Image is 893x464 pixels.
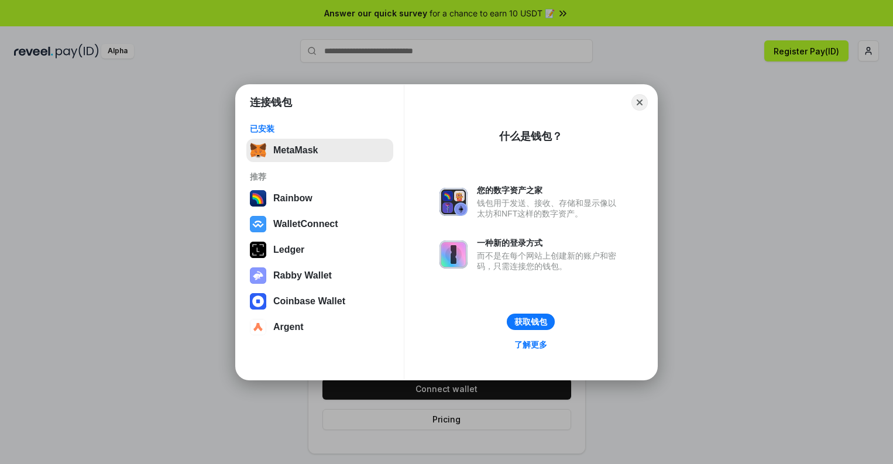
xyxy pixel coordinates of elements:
h1: 连接钱包 [250,95,292,109]
img: svg+xml,%3Csvg%20xmlns%3D%22http%3A%2F%2Fwww.w3.org%2F2000%2Fsvg%22%20fill%3D%22none%22%20viewBox... [439,188,468,216]
div: Argent [273,322,304,332]
div: Rainbow [273,193,312,204]
button: Close [631,94,648,111]
button: Argent [246,315,393,339]
img: svg+xml,%3Csvg%20width%3D%2228%22%20height%3D%2228%22%20viewBox%3D%220%200%2028%2028%22%20fill%3D... [250,216,266,232]
div: WalletConnect [273,219,338,229]
img: svg+xml,%3Csvg%20width%3D%2228%22%20height%3D%2228%22%20viewBox%3D%220%200%2028%2028%22%20fill%3D... [250,319,266,335]
button: WalletConnect [246,212,393,236]
div: Coinbase Wallet [273,296,345,307]
img: svg+xml,%3Csvg%20xmlns%3D%22http%3A%2F%2Fwww.w3.org%2F2000%2Fsvg%22%20fill%3D%22none%22%20viewBox... [250,267,266,284]
img: svg+xml,%3Csvg%20xmlns%3D%22http%3A%2F%2Fwww.w3.org%2F2000%2Fsvg%22%20width%3D%2228%22%20height%3... [250,242,266,258]
div: 一种新的登录方式 [477,238,622,248]
a: 了解更多 [507,337,554,352]
div: 推荐 [250,171,390,182]
div: MetaMask [273,145,318,156]
img: svg+xml,%3Csvg%20width%3D%22120%22%20height%3D%22120%22%20viewBox%3D%220%200%20120%20120%22%20fil... [250,190,266,207]
div: 钱包用于发送、接收、存储和显示像以太坊和NFT这样的数字资产。 [477,198,622,219]
button: Ledger [246,238,393,262]
img: svg+xml,%3Csvg%20fill%3D%22none%22%20height%3D%2233%22%20viewBox%3D%220%200%2035%2033%22%20width%... [250,142,266,159]
div: Rabby Wallet [273,270,332,281]
button: Rainbow [246,187,393,210]
button: Rabby Wallet [246,264,393,287]
div: 什么是钱包？ [499,129,562,143]
div: 已安装 [250,123,390,134]
button: MetaMask [246,139,393,162]
button: Coinbase Wallet [246,290,393,313]
img: svg+xml,%3Csvg%20width%3D%2228%22%20height%3D%2228%22%20viewBox%3D%220%200%2028%2028%22%20fill%3D... [250,293,266,310]
div: 获取钱包 [514,317,547,327]
div: 您的数字资产之家 [477,185,622,195]
div: 了解更多 [514,339,547,350]
div: Ledger [273,245,304,255]
button: 获取钱包 [507,314,555,330]
img: svg+xml,%3Csvg%20xmlns%3D%22http%3A%2F%2Fwww.w3.org%2F2000%2Fsvg%22%20fill%3D%22none%22%20viewBox... [439,240,468,269]
div: 而不是在每个网站上创建新的账户和密码，只需连接您的钱包。 [477,250,622,271]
